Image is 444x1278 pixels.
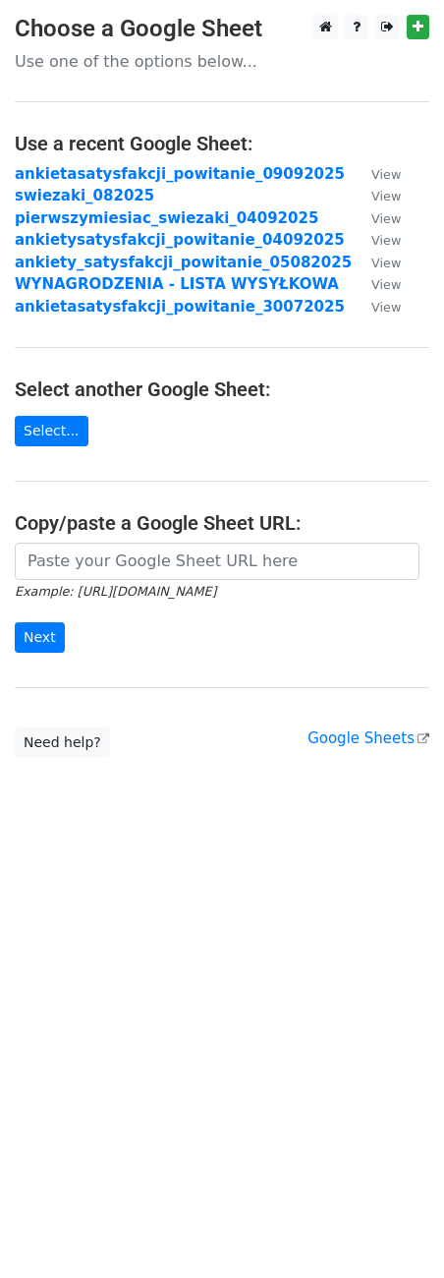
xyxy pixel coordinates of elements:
small: View [371,277,401,292]
a: View [352,209,401,227]
h4: Select another Google Sheet: [15,378,429,401]
a: View [352,254,401,271]
a: ankietysatysfakcji_powitanie_04092025 [15,231,345,249]
a: Need help? [15,727,110,758]
a: ankiety_satysfakcji_powitanie_05082025 [15,254,352,271]
small: View [371,189,401,203]
h4: Use a recent Google Sheet: [15,132,429,155]
small: Example: [URL][DOMAIN_NAME] [15,584,216,599]
a: ankietasatysfakcji_powitanie_09092025 [15,165,345,183]
a: Select... [15,416,88,446]
small: View [371,167,401,182]
a: WYNAGRODZENIA - LISTA WYSYŁKOWA [15,275,339,293]
a: swiezaki_082025 [15,187,154,204]
h4: Copy/paste a Google Sheet URL: [15,511,429,535]
h3: Choose a Google Sheet [15,15,429,43]
a: Google Sheets [307,729,429,747]
a: View [352,165,401,183]
a: View [352,298,401,316]
small: View [371,256,401,270]
a: ankietasatysfakcji_powitanie_30072025 [15,298,345,316]
a: pierwszymiesiac_swiezaki_04092025 [15,209,318,227]
a: View [352,231,401,249]
input: Paste your Google Sheet URL here [15,543,419,580]
a: View [352,187,401,204]
small: View [371,233,401,248]
small: View [371,300,401,315]
p: Use one of the options below... [15,51,429,72]
a: View [352,275,401,293]
input: Next [15,622,65,653]
small: View [371,211,401,226]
